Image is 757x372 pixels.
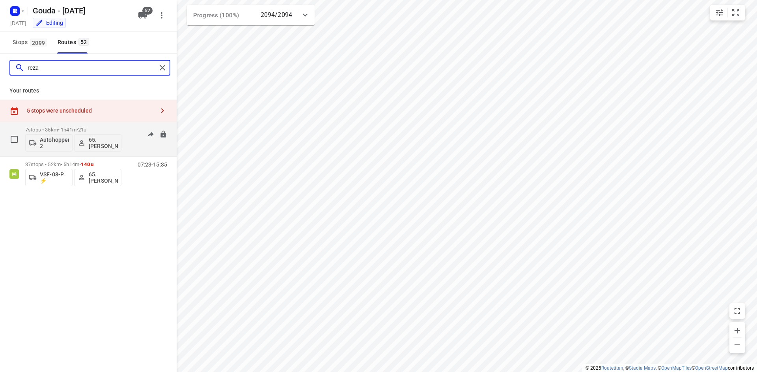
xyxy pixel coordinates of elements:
[159,130,167,139] button: Lock route
[35,19,63,27] div: You are currently in edit mode.
[661,365,692,371] a: OpenMapTiles
[79,161,81,167] span: •
[142,7,153,15] span: 52
[89,137,118,149] p: 65. [PERSON_NAME]
[585,365,754,371] li: © 2025 , © , © © contributors
[13,37,50,47] span: Stops
[30,4,132,17] h5: Rename
[712,5,727,20] button: Map settings
[89,171,118,184] p: 65. [PERSON_NAME]
[6,131,22,147] span: Select
[695,365,728,371] a: OpenStreetMap
[74,134,121,152] button: 65. [PERSON_NAME]
[154,7,170,23] button: More
[40,137,69,149] p: Autohopper 2
[138,161,167,168] p: 07:23-15:35
[710,5,745,20] div: small contained button group
[81,161,93,167] span: 140u
[7,19,30,28] h5: Project date
[9,87,167,95] p: Your routes
[74,169,121,186] button: 65. [PERSON_NAME]
[28,62,157,74] input: Search routes
[601,365,623,371] a: Routetitan
[40,171,69,184] p: VSF-08-P ⚡
[193,12,239,19] span: Progress (100%)
[629,365,656,371] a: Stadia Maps
[76,127,78,133] span: •
[30,39,47,46] span: 2099
[25,134,73,152] button: Autohopper 2
[78,38,89,46] span: 52
[25,169,73,186] button: VSF-08-P ⚡
[27,107,155,114] div: 5 stops were unscheduled
[135,7,151,23] button: 52
[58,37,91,47] div: Routes
[25,127,121,133] p: 7 stops • 35km • 1h41m
[261,10,292,20] p: 2094/2094
[78,127,86,133] span: 21u
[25,161,121,167] p: 37 stops • 52km • 5h14m
[728,5,744,20] button: Fit zoom
[143,127,158,143] button: Send to driver
[187,5,315,25] div: Progress (100%)2094/2094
